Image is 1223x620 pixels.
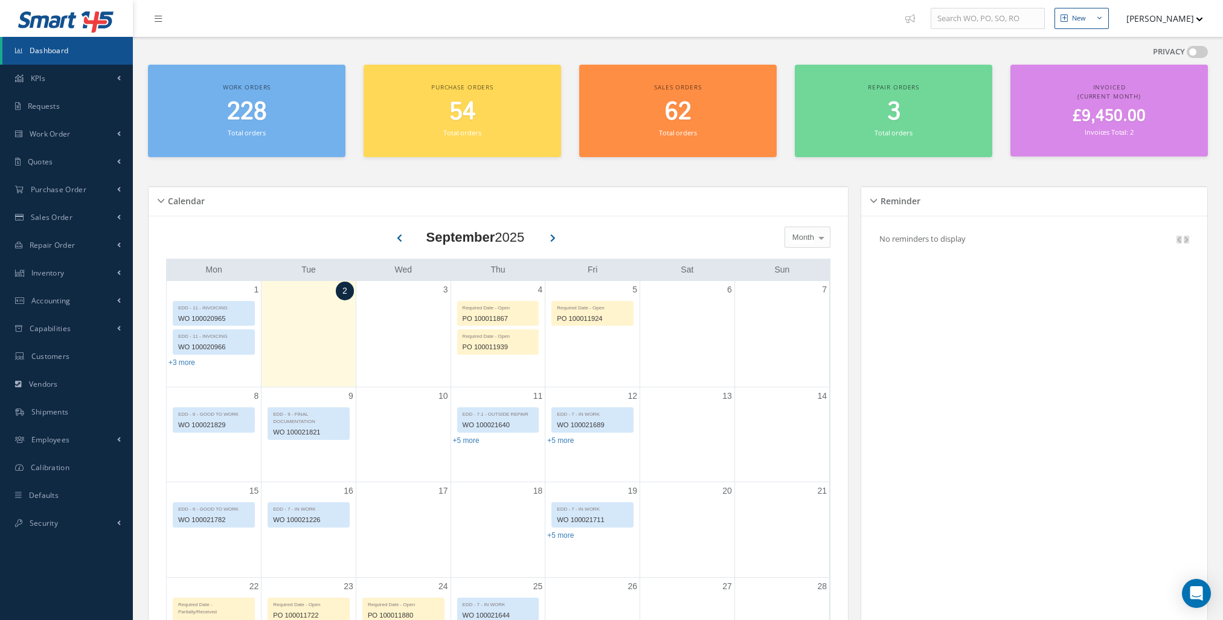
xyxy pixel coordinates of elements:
span: Sales Order [31,212,72,222]
a: September 25, 2025 [531,578,545,595]
div: Required Date - Open [458,330,539,340]
a: September 13, 2025 [720,387,734,405]
span: Vendors [29,379,58,389]
div: Open Intercom Messenger [1182,579,1211,608]
div: WO 100021711 [552,513,633,527]
span: KPIs [31,73,45,83]
a: September 2, 2025 [336,282,354,300]
span: 3 [887,95,900,129]
a: September 11, 2025 [531,387,545,405]
a: Repair orders 3 Total orders [795,65,992,157]
div: WO 100020965 [173,312,254,326]
td: September 21, 2025 [734,482,829,578]
h5: Calendar [164,192,205,207]
span: £9,450.00 [1073,105,1146,128]
a: Sunday [772,262,792,277]
button: [PERSON_NAME] [1115,7,1203,30]
div: WO 100021782 [173,513,254,527]
div: PO 100011924 [552,312,633,326]
div: EDD - 7 - IN WORK [458,598,539,609]
p: No reminders to display [879,233,966,244]
span: Capabilities [30,323,71,334]
a: Dashboard [2,37,133,65]
div: Required Date - Open [552,302,633,312]
small: Total orders [228,128,265,137]
input: Search WO, PO, SO, RO [931,8,1045,30]
td: September 11, 2025 [451,387,545,482]
td: September 14, 2025 [734,387,829,482]
td: September 17, 2025 [356,482,451,578]
a: September 17, 2025 [436,482,451,500]
div: WO 100020966 [173,340,254,354]
small: Total orders [659,128,696,137]
a: Wednesday [392,262,414,277]
td: September 16, 2025 [262,482,356,578]
a: Purchase orders 54 Total orders [364,65,561,157]
td: September 4, 2025 [451,281,545,387]
td: September 5, 2025 [545,281,640,387]
div: EDD - 11 - INVOICING [173,302,254,312]
span: Accounting [31,295,71,306]
td: September 2, 2025 [262,281,356,387]
a: September 7, 2025 [820,281,829,299]
span: Dashboard [30,45,69,56]
a: September 14, 2025 [815,387,829,405]
a: Thursday [488,262,507,277]
span: Repair orders [868,83,919,91]
td: September 20, 2025 [640,482,735,578]
a: Invoiced (Current Month) £9,450.00 Invoices Total: 2 [1010,65,1208,157]
a: Work orders 228 Total orders [148,65,345,157]
div: EDD - 9 - FINAL DOCUMENTATION [268,408,349,425]
a: Show 3 more events [169,358,195,367]
span: Requests [28,101,60,111]
span: Customers [31,351,70,361]
a: September 20, 2025 [720,482,734,500]
div: EDD - 6 - GOOD TO WORK [173,503,254,513]
td: September 10, 2025 [356,387,451,482]
h5: Reminder [877,192,920,207]
div: EDD - 11 - INVOICING [173,330,254,340]
div: New [1072,13,1086,24]
a: September 8, 2025 [251,387,261,405]
span: Defaults [29,490,59,500]
td: September 19, 2025 [545,482,640,578]
div: WO 100021640 [458,418,539,432]
span: 54 [449,95,476,129]
div: 2025 [426,227,525,247]
span: Work orders [223,83,271,91]
span: Quotes [28,157,53,167]
td: September 6, 2025 [640,281,735,387]
span: Invoiced [1093,83,1126,91]
span: Purchase Order [31,184,86,195]
small: Total orders [875,128,912,137]
b: September [426,230,495,245]
td: September 18, 2025 [451,482,545,578]
span: Sales orders [654,83,701,91]
a: September 1, 2025 [251,281,261,299]
span: (Current Month) [1077,92,1141,100]
a: September 28, 2025 [815,578,829,595]
td: September 1, 2025 [167,281,262,387]
label: PRIVACY [1153,46,1185,58]
div: WO 100021821 [268,425,349,439]
div: WO 100021829 [173,418,254,432]
div: EDD - 7.1 - OUTSIDE REPAIR [458,408,539,418]
div: Required Date - Open [268,598,349,609]
a: September 27, 2025 [720,578,734,595]
a: September 23, 2025 [341,578,356,595]
div: EDD - 6 - GOOD TO WORK [173,408,254,418]
span: 228 [227,95,267,129]
a: Saturday [678,262,696,277]
a: September 24, 2025 [436,578,451,595]
div: Required Date - Open [458,302,539,312]
span: Inventory [31,268,65,278]
a: Friday [585,262,600,277]
td: September 13, 2025 [640,387,735,482]
a: Monday [203,262,224,277]
div: Required Date - Open [363,598,444,609]
td: September 9, 2025 [262,387,356,482]
span: Work Order [30,129,71,139]
td: September 7, 2025 [734,281,829,387]
span: Purchase orders [431,83,493,91]
a: September 5, 2025 [630,281,640,299]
